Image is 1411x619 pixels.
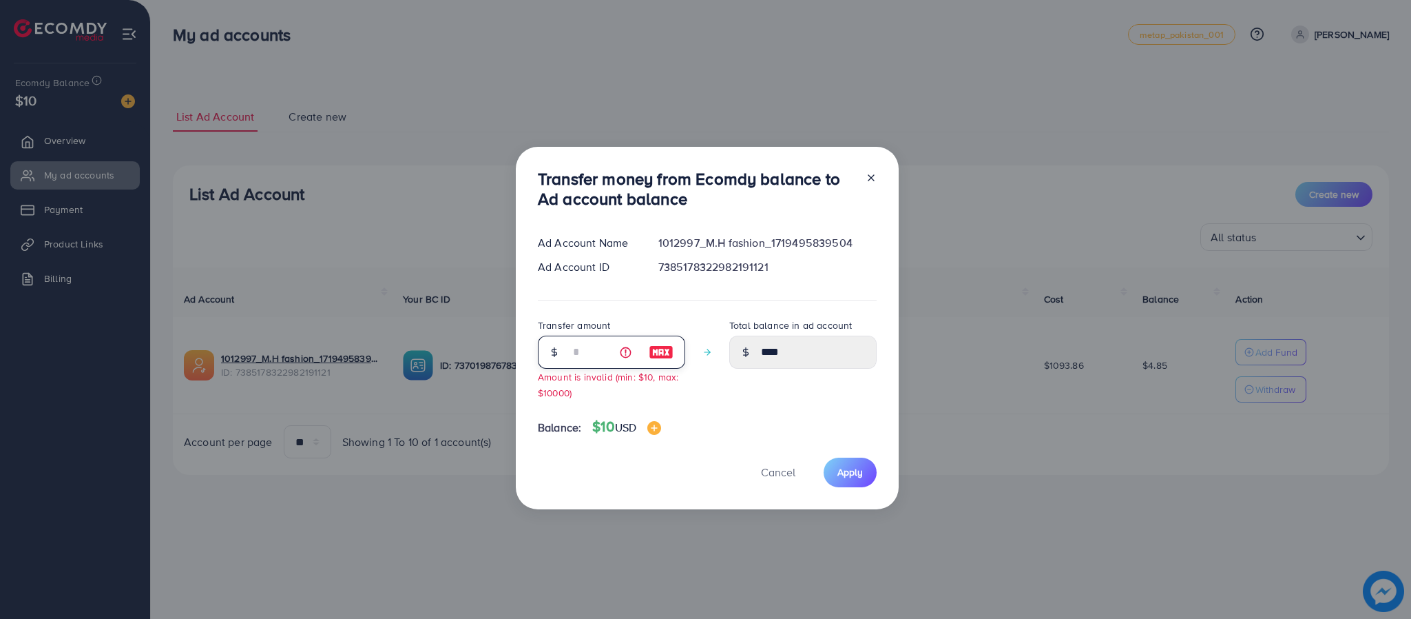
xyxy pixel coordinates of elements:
div: Ad Account Name [527,235,647,251]
span: Balance: [538,420,581,436]
img: image [649,344,673,361]
div: 7385178322982191121 [647,259,888,275]
span: USD [615,420,636,435]
img: image [647,421,661,435]
button: Apply [824,458,877,487]
h4: $10 [592,418,661,436]
button: Cancel [744,458,813,487]
label: Transfer amount [538,318,610,332]
div: 1012997_M.H fashion_1719495839504 [647,235,888,251]
label: Total balance in ad account [729,318,852,332]
span: Apply [837,465,863,479]
span: Cancel [761,465,795,480]
div: Ad Account ID [527,259,647,275]
small: Amount is invalid (min: $10, max: $10000) [538,370,678,399]
h3: Transfer money from Ecomdy balance to Ad account balance [538,169,855,209]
